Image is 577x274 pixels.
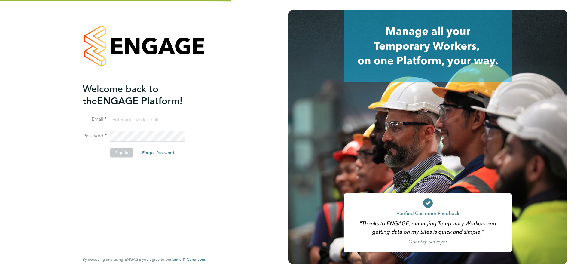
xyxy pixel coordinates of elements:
button: Forgot Password [137,148,179,158]
h2: ENGAGE Platform! [83,82,200,107]
label: Email [83,116,107,122]
a: Terms & Conditions [171,257,206,262]
span: Welcome back to the [83,83,158,107]
button: Sign In [110,148,133,158]
input: Enter your work email... [110,114,185,125]
span: By accessing and using ENGAGE you agree to our [83,257,206,262]
label: Password [83,133,107,139]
